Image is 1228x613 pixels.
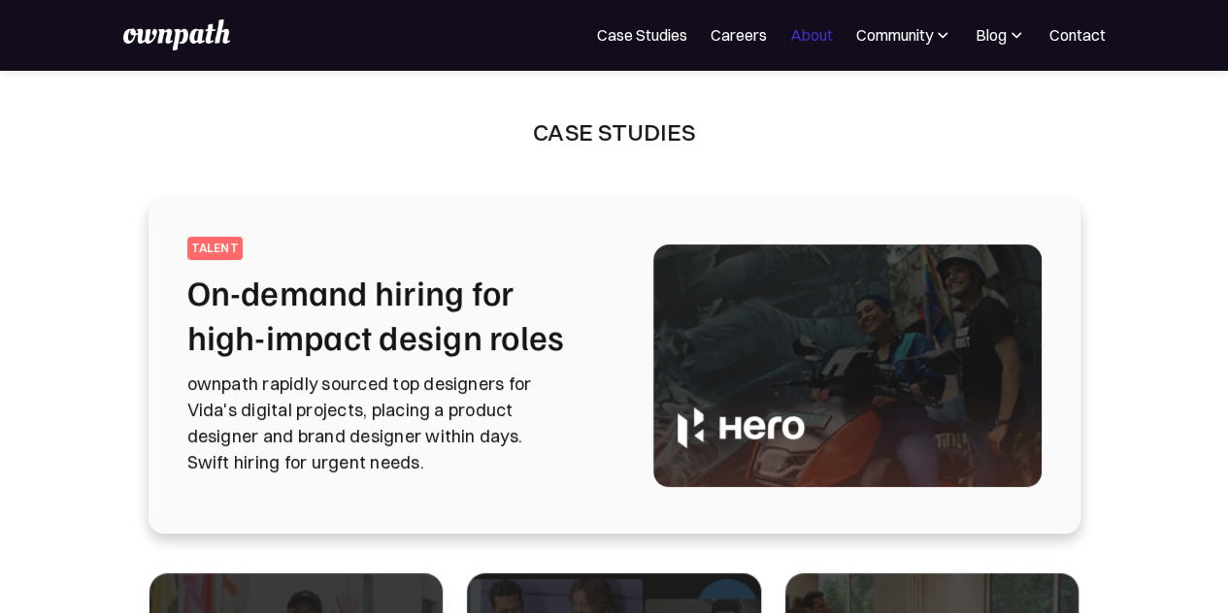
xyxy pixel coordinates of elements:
a: Contact [1049,23,1106,47]
h2: On-demand hiring for high-impact design roles [187,270,607,359]
div: Blog [976,23,1007,47]
div: talent [191,241,239,256]
a: talentOn-demand hiring for high-impact design rolesownpath rapidly sourced top designers for Vida... [187,237,1042,495]
a: Careers [711,23,767,47]
a: About [790,23,833,47]
p: ownpath rapidly sourced top designers for Vida's digital projects, placing a product designer and... [187,371,607,475]
div: Community [856,23,952,47]
a: Case Studies [597,23,687,47]
div: Community [856,23,933,47]
div: Case Studies [533,116,695,147]
div: Blog [976,23,1026,47]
